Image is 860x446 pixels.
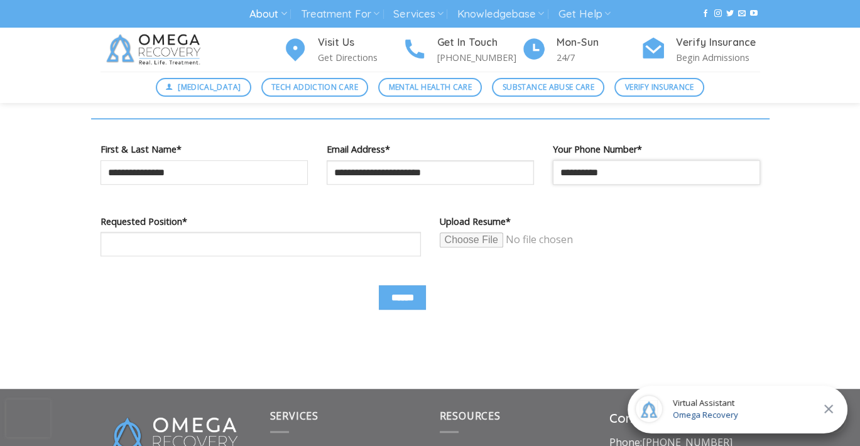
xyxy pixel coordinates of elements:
h4: Mon-Sun [557,35,641,51]
a: About [249,3,286,26]
a: Get In Touch [PHONE_NUMBER] [402,35,521,65]
a: Get Help [558,3,611,26]
a: Treatment For [301,3,379,26]
a: Tech Addiction Care [261,78,369,97]
span: Resources [440,409,501,423]
a: [MEDICAL_DATA] [156,78,251,97]
p: [PHONE_NUMBER] [437,50,521,65]
span: Tech Addiction Care [271,81,358,93]
iframe: reCAPTCHA [6,400,50,437]
a: Follow on Instagram [714,9,721,18]
form: Contact form [101,80,760,338]
span: Services [270,409,318,423]
a: Send us an email [738,9,746,18]
p: 24/7 [557,50,641,65]
p: Begin Admissions [676,50,760,65]
label: Requested Position* [101,214,421,229]
a: Verify Insurance [614,78,704,97]
a: Verify Insurance Begin Admissions [641,35,760,65]
strong: Contact Us [609,410,678,426]
img: Omega Recovery [101,28,210,72]
label: Upload Resume* [440,214,760,229]
h4: Verify Insurance [676,35,760,51]
label: Your Phone Number* [553,142,760,156]
a: Visit Us Get Directions [283,35,402,65]
a: Services [393,3,443,26]
a: Follow on YouTube [750,9,758,18]
p: Get Directions [318,50,402,65]
h4: Visit Us [318,35,402,51]
span: Mental Health Care [389,81,472,93]
a: Follow on Twitter [726,9,734,18]
span: [MEDICAL_DATA] [178,81,241,93]
a: Knowledgebase [457,3,544,26]
a: Mental Health Care [378,78,482,97]
label: Email Address* [327,142,534,156]
h4: Get In Touch [437,35,521,51]
label: First & Last Name* [101,142,308,156]
span: Substance Abuse Care [503,81,594,93]
span: Verify Insurance [625,81,694,93]
a: Substance Abuse Care [492,78,604,97]
a: Follow on Facebook [702,9,709,18]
